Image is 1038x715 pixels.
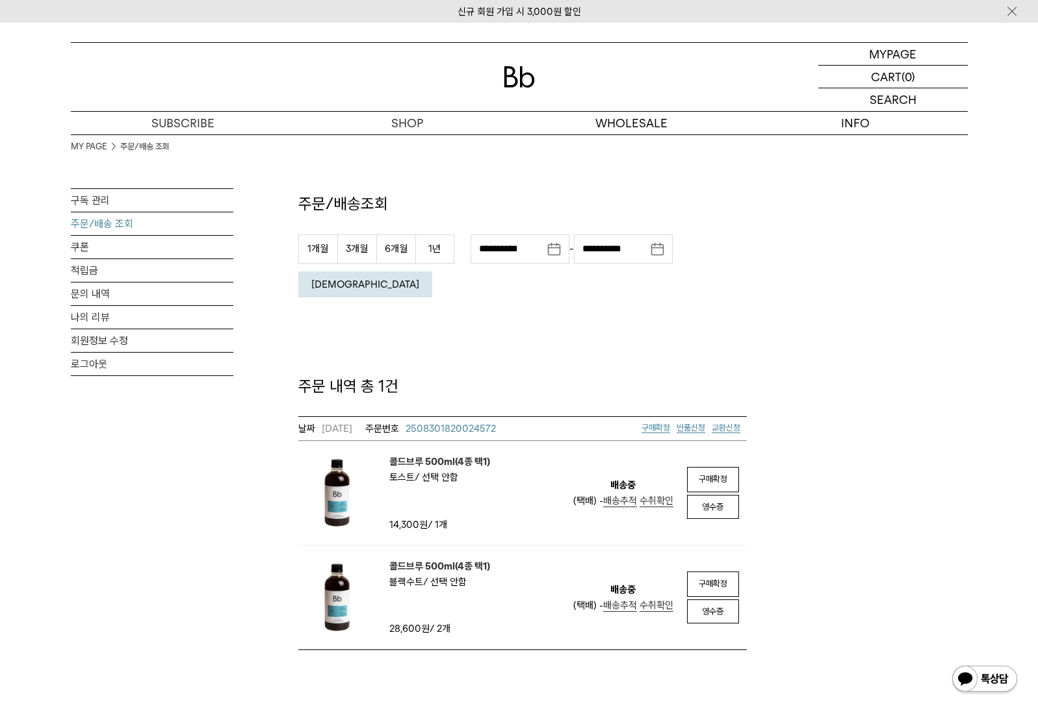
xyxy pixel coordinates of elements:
span: 블랙수트 [389,576,428,588]
a: 수취확인 [640,495,673,507]
img: 로고 [504,66,535,88]
em: 배송중 [610,477,636,493]
a: SHOP [295,112,519,134]
p: (0) [902,66,915,88]
a: 교환신청 [712,423,740,433]
a: 수취확인 [640,599,673,612]
span: 선택 안함 [430,576,467,588]
td: / 1개 [389,517,500,533]
a: 구매확정 [687,467,739,492]
a: 신규 회원 가입 시 3,000원 할인 [458,6,581,18]
p: MYPAGE [869,43,916,65]
a: 구매확정 [642,423,670,433]
p: 주문 내역 총 1건 [298,375,747,397]
a: 나의 리뷰 [71,306,233,329]
a: SUBSCRIBE [71,112,295,134]
em: [DATE] [298,421,352,436]
span: 영수증 [702,607,723,616]
a: MY PAGE [71,140,107,153]
span: 토스트 [389,471,419,483]
button: 1개월 [298,234,337,264]
p: 주문/배송조회 [298,193,747,215]
div: (택배) - [573,597,673,613]
span: 배송추적 [603,495,637,507]
a: 2508301820024572 [365,421,496,436]
img: 콜드브루 500ml(4종 택1) [298,558,376,636]
a: MYPAGE [818,43,968,66]
a: 콜드브루 500ml(4종 택1) [389,558,490,574]
em: 배송중 [610,582,636,597]
button: 3개월 [337,234,376,264]
button: [DEMOGRAPHIC_DATA] [298,271,432,297]
div: (택배) - [573,493,673,508]
span: 2508301820024572 [406,423,496,434]
strong: 28,600원 [389,623,430,634]
p: CART [871,66,902,88]
a: 배송추적 [603,495,637,507]
span: 선택 안함 [422,471,458,483]
p: INFO [744,112,968,134]
a: 구독 관리 [71,189,233,212]
a: 주문/배송 조회 [120,140,170,153]
button: 1년 [415,234,454,264]
a: 영수증 [687,599,739,624]
button: 6개월 [376,234,415,264]
p: SEARCH [870,88,916,111]
a: 구매확정 [687,571,739,597]
div: - [471,234,673,264]
a: 적립금 [71,259,233,282]
a: CART (0) [818,66,968,88]
a: 쿠폰 [71,236,233,258]
a: 로그아웃 [71,353,233,375]
a: 반품신청 [677,423,705,433]
p: WHOLESALE [519,112,744,134]
a: 배송추적 [603,599,637,612]
td: / 2개 [389,621,450,636]
strong: 14,300원 [389,519,428,531]
a: 영수증 [687,495,739,520]
span: 수취확인 [640,495,673,507]
em: [DEMOGRAPHIC_DATA] [311,279,419,290]
span: 영수증 [702,502,723,512]
img: 카카오톡 채널 1:1 채팅 버튼 [951,664,1019,696]
span: 구매확정 [699,579,727,588]
a: 콜드브루 500ml(4종 택1) [389,454,490,470]
img: 콜드브루 500ml(4종 택1) [298,454,376,532]
a: 주문/배송 조회 [71,212,233,235]
a: 문의 내역 [71,282,233,305]
a: 회원정보 수정 [71,329,233,352]
span: 구매확정 [699,474,727,484]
